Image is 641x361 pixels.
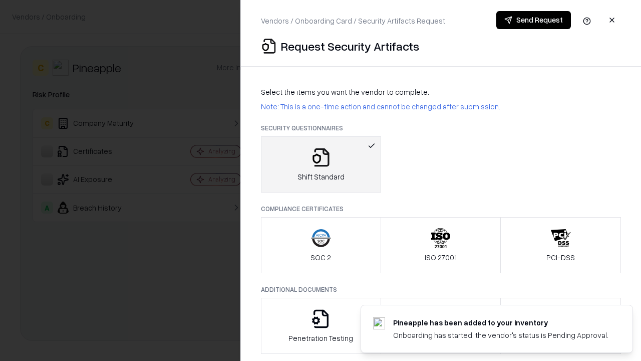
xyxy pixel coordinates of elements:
div: Pineapple has been added to your inventory [393,317,608,328]
button: ISO 27001 [381,217,501,273]
p: Vendors / Onboarding Card / Security Artifacts Request [261,16,445,26]
p: Compliance Certificates [261,205,621,213]
button: SOC 2 [261,217,381,273]
img: pineappleenergy.com [373,317,385,329]
button: Data Processing Agreement [500,298,621,354]
p: Penetration Testing [288,333,353,343]
p: Request Security Artifacts [281,38,419,54]
p: PCI-DSS [546,252,575,263]
p: SOC 2 [310,252,331,263]
p: ISO 27001 [425,252,457,263]
p: Security Questionnaires [261,124,621,132]
button: Privacy Policy [381,298,501,354]
div: Onboarding has started, the vendor's status is Pending Approval. [393,330,608,340]
button: PCI-DSS [500,217,621,273]
button: Penetration Testing [261,298,381,354]
p: Note: This is a one-time action and cannot be changed after submission. [261,101,621,112]
p: Additional Documents [261,285,621,294]
button: Shift Standard [261,136,381,193]
p: Shift Standard [297,171,345,182]
p: Select the items you want the vendor to complete: [261,87,621,97]
button: Send Request [496,11,571,29]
